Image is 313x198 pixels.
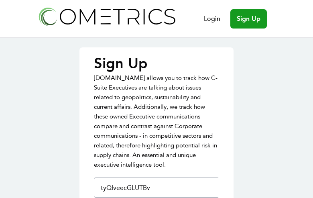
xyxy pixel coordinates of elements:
a: Sign Up [230,9,267,29]
a: Login [204,14,220,24]
p: [DOMAIN_NAME] allows you to track how C-Suite Executives are talking about issues related to geop... [94,73,219,169]
p: Sign Up [94,55,219,71]
input: First Name [98,178,219,197]
img: Cometrics logo [37,5,177,28]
